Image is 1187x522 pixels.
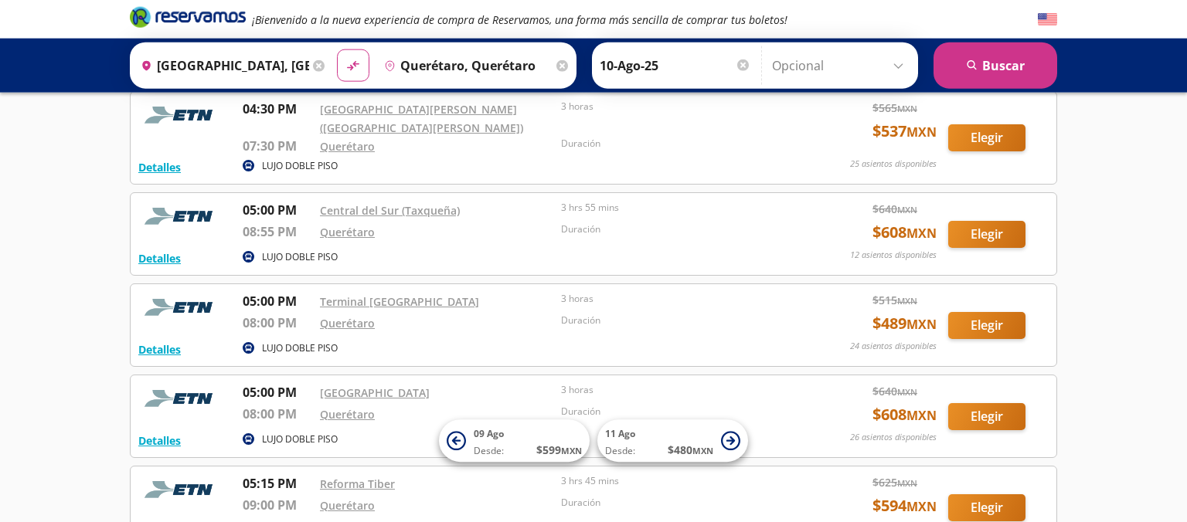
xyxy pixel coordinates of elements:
span: 09 Ago [474,428,504,441]
p: 12 asientos disponibles [850,249,937,262]
small: MXN [897,295,917,307]
p: Duración [561,314,794,327]
button: Elegir [948,312,1025,339]
small: MXN [906,124,937,141]
input: Buscar Origen [134,46,309,85]
button: Detalles [138,250,181,266]
p: 3 horas [561,100,794,114]
a: Brand Logo [130,5,246,33]
span: Desde: [605,445,635,459]
img: RESERVAMOS [138,474,223,505]
span: $ 489 [872,312,937,335]
small: MXN [897,477,917,489]
p: 09:00 PM [243,496,312,514]
a: Querétaro [320,407,375,422]
small: MXN [906,407,937,424]
p: 07:30 PM [243,137,312,155]
input: Buscar Destino [378,46,553,85]
p: 05:00 PM [243,383,312,402]
p: LUJO DOBLE PISO [262,250,338,264]
span: $ 625 [872,474,917,490]
button: Detalles [138,432,181,449]
span: $ 608 [872,221,937,244]
a: Querétaro [320,498,375,513]
input: Elegir Fecha [600,46,751,85]
p: 3 hrs 55 mins [561,201,794,215]
a: [GEOGRAPHIC_DATA] [320,385,430,400]
span: $ 565 [872,100,917,116]
span: $ 640 [872,201,917,217]
img: RESERVAMOS [138,292,223,323]
span: $ 599 [536,442,582,459]
small: MXN [897,103,917,114]
button: English [1038,10,1057,29]
button: Buscar [934,42,1057,89]
button: Elegir [948,124,1025,151]
p: Duración [561,137,794,151]
p: 3 horas [561,292,794,306]
a: Querétaro [320,316,375,330]
span: $ 640 [872,383,917,399]
p: 05:00 PM [243,292,312,310]
a: Querétaro [320,225,375,239]
p: 3 horas [561,383,794,397]
a: Central del Sur (Taxqueña) [320,203,460,218]
img: RESERVAMOS [138,383,223,414]
small: MXN [906,225,937,242]
button: Elegir [948,221,1025,248]
span: $ 537 [872,120,937,143]
img: RESERVAMOS [138,201,223,232]
button: Detalles [138,341,181,358]
i: Brand Logo [130,5,246,29]
button: 11 AgoDesde:$480MXN [597,420,748,463]
a: Reforma Tiber [320,476,395,491]
button: 09 AgoDesde:$599MXN [439,420,590,463]
span: $ 594 [872,494,937,517]
small: MXN [906,498,937,515]
a: Terminal [GEOGRAPHIC_DATA] [320,294,479,309]
p: 08:00 PM [243,405,312,423]
a: [GEOGRAPHIC_DATA][PERSON_NAME] ([GEOGRAPHIC_DATA][PERSON_NAME]) [320,102,523,135]
p: 25 asientos disponibles [850,158,937,171]
p: 24 asientos disponibles [850,340,937,353]
p: LUJO DOBLE PISO [262,341,338,355]
small: MXN [897,386,917,398]
button: Detalles [138,159,181,175]
img: RESERVAMOS [138,100,223,130]
p: 05:15 PM [243,474,312,493]
small: MXN [692,446,713,457]
p: Duración [561,405,794,419]
span: 11 Ago [605,428,635,441]
small: MXN [561,446,582,457]
p: LUJO DOBLE PISO [262,159,338,173]
p: 08:00 PM [243,314,312,332]
small: MXN [897,204,917,215]
em: ¡Bienvenido a la nueva experiencia de compra de Reservamos, una forma más sencilla de comprar tus... [252,12,787,27]
span: Desde: [474,445,504,459]
p: Duración [561,496,794,510]
button: Elegir [948,403,1025,430]
p: 26 asientos disponibles [850,431,937,444]
span: $ 515 [872,292,917,308]
p: Duración [561,222,794,236]
input: Opcional [772,46,910,85]
button: Elegir [948,494,1025,521]
p: LUJO DOBLE PISO [262,432,338,446]
p: 05:00 PM [243,201,312,219]
a: Querétaro [320,139,375,154]
small: MXN [906,316,937,333]
span: $ 608 [872,403,937,426]
p: 08:55 PM [243,222,312,241]
p: 3 hrs 45 mins [561,474,794,488]
p: 04:30 PM [243,100,312,118]
span: $ 480 [668,442,713,459]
